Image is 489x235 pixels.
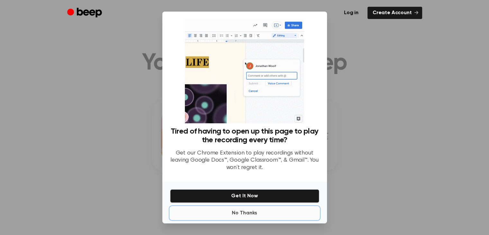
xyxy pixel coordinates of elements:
[367,7,422,19] a: Create Account
[170,189,319,203] button: Get It Now
[67,7,104,19] a: Beep
[170,207,319,220] button: No Thanks
[185,19,304,123] img: Beep extension in action
[170,127,319,145] h3: Tired of having to open up this page to play the recording every time?
[170,150,319,172] p: Get our Chrome Extension to play recordings without leaving Google Docs™, Google Classroom™, & Gm...
[339,7,364,19] a: Log in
